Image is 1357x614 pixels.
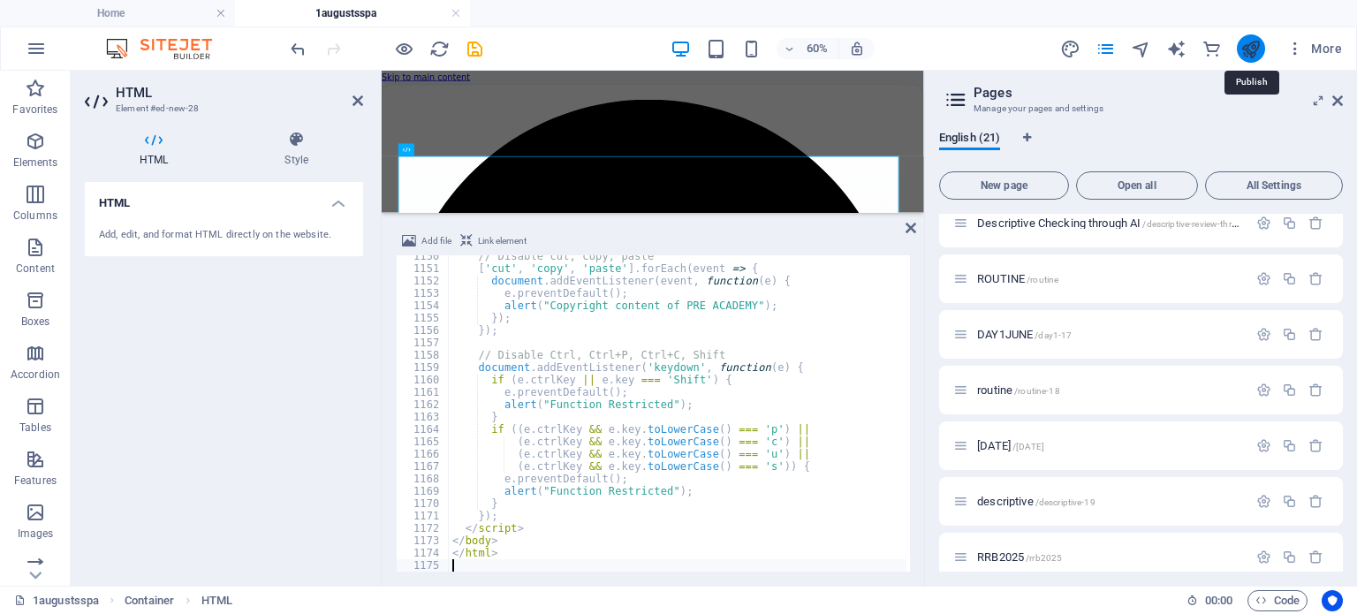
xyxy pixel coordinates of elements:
[1076,171,1198,200] button: Open all
[14,474,57,488] p: Features
[1035,330,1072,340] span: /day1-17
[287,38,308,59] button: undo
[972,384,1247,396] div: routine/routine-18
[397,262,450,275] div: 1151
[803,38,831,59] h6: 60%
[397,374,450,386] div: 1160
[85,131,230,168] h4: HTML
[397,534,450,547] div: 1173
[977,328,1072,341] span: Click to open page
[1286,40,1342,57] span: More
[1308,216,1323,231] div: Remove
[397,497,450,510] div: 1170
[125,590,232,611] nav: breadcrumb
[1282,494,1297,509] div: Duplicate
[1095,38,1117,59] button: pages
[977,439,1044,452] span: Click to open page
[464,38,485,59] button: save
[399,231,454,252] button: Add file
[1060,39,1080,59] i: Design (Ctrl+Alt+Y)
[1256,438,1271,453] div: Settings
[13,155,58,170] p: Elements
[397,460,450,473] div: 1167
[977,216,1262,230] span: Descriptive Checking through AI
[939,171,1069,200] button: New page
[1282,271,1297,286] div: Duplicate
[777,38,839,59] button: 60%
[1308,383,1323,398] div: Remove
[1256,216,1271,231] div: Settings
[1308,550,1323,565] div: Remove
[428,38,450,59] button: reload
[397,411,450,423] div: 1163
[478,231,527,252] span: Link element
[397,299,450,312] div: 1154
[1026,553,1062,563] span: /rrb2025
[397,547,450,559] div: 1174
[1131,38,1152,59] button: navigator
[13,208,57,223] p: Columns
[1027,275,1058,284] span: /routine
[235,4,470,23] h4: 1augustsspa
[1282,550,1297,565] div: Duplicate
[1084,180,1190,191] span: Open all
[939,131,1343,164] div: Language Tabs
[18,527,54,541] p: Images
[102,38,234,59] img: Editor Logo
[397,312,450,324] div: 1155
[1035,497,1095,507] span: /descriptive-19
[1256,327,1271,342] div: Settings
[1308,438,1323,453] div: Remove
[397,324,450,337] div: 1156
[1237,34,1265,63] button: publish
[393,38,414,59] button: Click here to leave preview mode and continue editing
[1308,327,1323,342] div: Remove
[1186,590,1233,611] h6: Session time
[397,287,450,299] div: 1153
[14,590,99,611] a: Click to cancel selection. Double-click to open Pages
[1255,590,1300,611] span: Code
[1256,494,1271,509] div: Settings
[1205,590,1232,611] span: 00 00
[977,495,1095,508] span: Click to open page
[1217,594,1220,607] span: :
[397,448,450,460] div: 1166
[1308,494,1323,509] div: Remove
[16,262,55,276] p: Content
[397,250,450,262] div: 1150
[972,551,1247,563] div: RRB2025/rrb2025
[429,39,450,59] i: Reload page
[397,485,450,497] div: 1169
[972,440,1247,451] div: [DATE]/[DATE]
[1142,219,1262,229] span: /descriptive-review-through-ai
[1205,171,1343,200] button: All Settings
[1202,38,1223,59] button: commerce
[977,272,1058,285] span: Click to open page
[465,39,485,59] i: Save (Ctrl+S)
[1322,590,1343,611] button: Usercentrics
[1279,34,1349,63] button: More
[397,361,450,374] div: 1159
[972,329,1247,340] div: DAY1JUNE/day1-17
[397,510,450,522] div: 1171
[288,39,308,59] i: Undo: Add element (Ctrl+Z)
[19,421,51,435] p: Tables
[1213,180,1335,191] span: All Settings
[1131,39,1151,59] i: Navigator
[972,273,1247,284] div: ROUTINE/routine
[397,275,450,287] div: 1152
[458,231,529,252] button: Link element
[125,590,174,611] span: Click to select. Double-click to edit
[974,85,1343,101] h2: Pages
[1166,38,1187,59] button: text_generator
[21,315,50,329] p: Boxes
[939,127,1000,152] span: English (21)
[974,101,1308,117] h3: Manage your pages and settings
[1282,383,1297,398] div: Duplicate
[397,398,450,411] div: 1162
[397,423,450,436] div: 1164
[116,85,363,101] h2: HTML
[1282,327,1297,342] div: Duplicate
[397,337,450,349] div: 1157
[1014,386,1060,396] span: /routine-18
